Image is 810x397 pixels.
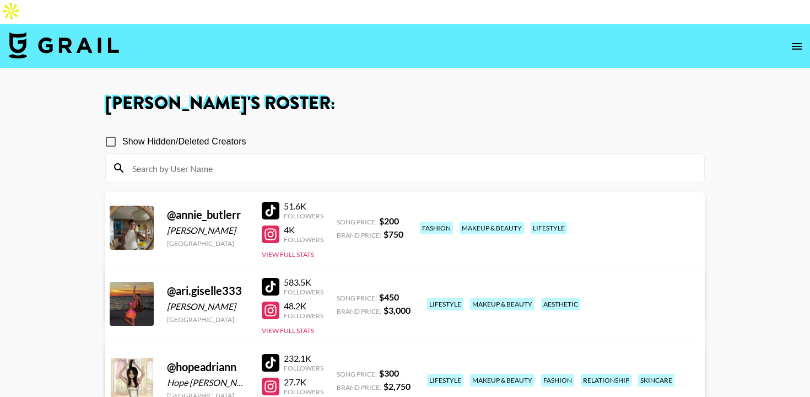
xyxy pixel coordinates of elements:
strong: $ 3,000 [384,305,411,315]
div: Followers [284,235,323,244]
button: open drawer [786,35,808,57]
div: makeup & beauty [470,298,534,310]
div: lifestyle [531,222,567,234]
button: View Full Stats [262,326,314,335]
div: lifestyle [427,374,463,387]
div: Followers [284,288,323,296]
div: Followers [284,312,323,320]
div: makeup & beauty [470,374,534,387]
div: lifestyle [427,298,463,310]
div: Followers [284,388,323,396]
div: 583.5K [284,277,323,288]
div: Followers [284,212,323,220]
img: Grail Talent [9,32,119,58]
span: Brand Price: [337,307,381,315]
strong: $ 2,750 [384,381,411,391]
strong: $ 750 [384,229,403,239]
div: 51.6K [284,201,323,212]
span: Show Hidden/Deleted Creators [122,135,246,148]
div: [GEOGRAPHIC_DATA] [167,239,249,248]
span: Song Price: [337,370,377,378]
span: Brand Price: [337,383,381,391]
input: Search by User Name [126,159,698,177]
div: Followers [284,364,323,372]
div: @ ari.giselle333 [167,284,249,298]
button: View Full Stats [262,250,314,259]
div: fashion [420,222,453,234]
div: makeup & beauty [460,222,524,234]
div: 4K [284,224,323,235]
div: fashion [541,374,574,387]
span: Song Price: [337,294,377,302]
strong: $ 300 [379,368,399,378]
span: Brand Price: [337,231,381,239]
div: [PERSON_NAME] [167,301,249,312]
div: [PERSON_NAME] [167,225,249,236]
div: 48.2K [284,301,323,312]
div: relationship [581,374,631,387]
div: [GEOGRAPHIC_DATA] [167,315,249,324]
div: Hope [PERSON_NAME] [167,377,249,388]
div: skincare [638,374,674,387]
div: 27.7K [284,377,323,388]
div: @ annie_butlerr [167,208,249,222]
strong: $ 450 [379,292,399,302]
strong: $ 200 [379,216,399,226]
div: @ hopeadriann [167,360,249,374]
div: aesthetic [541,298,580,310]
span: Song Price: [337,218,377,226]
div: 232.1K [284,353,323,364]
h1: [PERSON_NAME] 's Roster: [105,95,705,112]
